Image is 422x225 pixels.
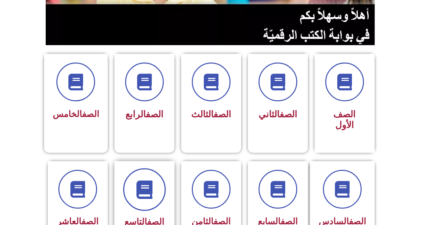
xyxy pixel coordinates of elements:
[82,109,99,119] a: الصف
[53,109,99,119] span: الخامس
[146,109,163,120] a: الصف
[191,109,231,120] span: الثالث
[125,109,163,120] span: الرابع
[214,109,231,120] a: الصف
[280,109,297,120] a: الصف
[333,109,356,130] span: الصف الأول
[259,109,297,120] span: الثاني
